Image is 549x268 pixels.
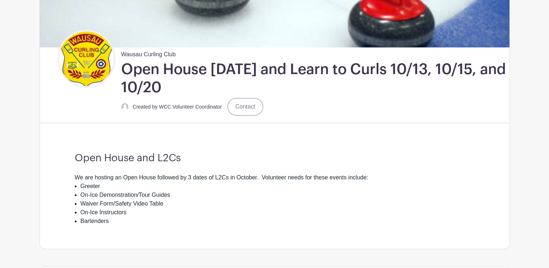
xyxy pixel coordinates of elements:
[81,217,475,226] li: Bartenders
[133,104,222,110] small: Created by WCC Volunteer Coordinator
[121,60,507,97] h1: Open House [DATE] and Learn to Curls 10/13, 10/15, and 10/20
[228,98,263,115] a: Contact
[81,182,475,191] li: Greeter
[75,152,475,165] h3: Open House and L2Cs
[81,191,475,199] li: On-Ice Demonstration/Tour Guides
[75,173,475,182] div: We are hosting an Open House followed by 3 dates of L2Cs in October. Volunteer needs for these ev...
[121,103,128,110] img: default-ce2991bfa6775e67f084385cd625a349d9dcbb7a52a09fb2fda1e96e2d18dcdb.png
[81,208,475,217] li: On-Ice Instructors
[81,199,475,208] li: Waiver Form/Safety Video Table
[59,32,114,86] img: WCC%20logo.png
[121,47,176,59] span: Wausau Curling Club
